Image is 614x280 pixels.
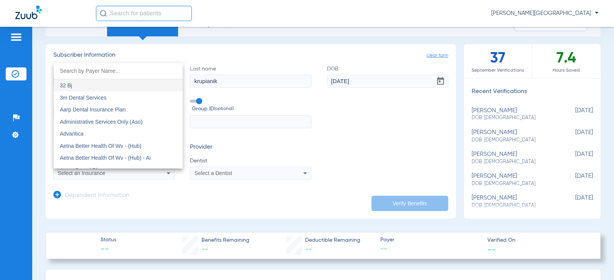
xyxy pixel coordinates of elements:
span: Administrative Services Only (Aso) [60,119,143,125]
span: 32 Bj [60,82,72,88]
span: Aetna Dental Plans [60,167,106,173]
span: 3m Dental Services [60,95,106,101]
span: Aetna Better Health Of Wv - (Hub) [60,143,141,149]
span: Advantica [60,131,83,137]
span: Aarp Dental Insurance Plan [60,106,125,113]
span: Aetna Better Health Of Wv - (Hub) - Ai [60,155,151,161]
input: dropdown search [54,63,183,79]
